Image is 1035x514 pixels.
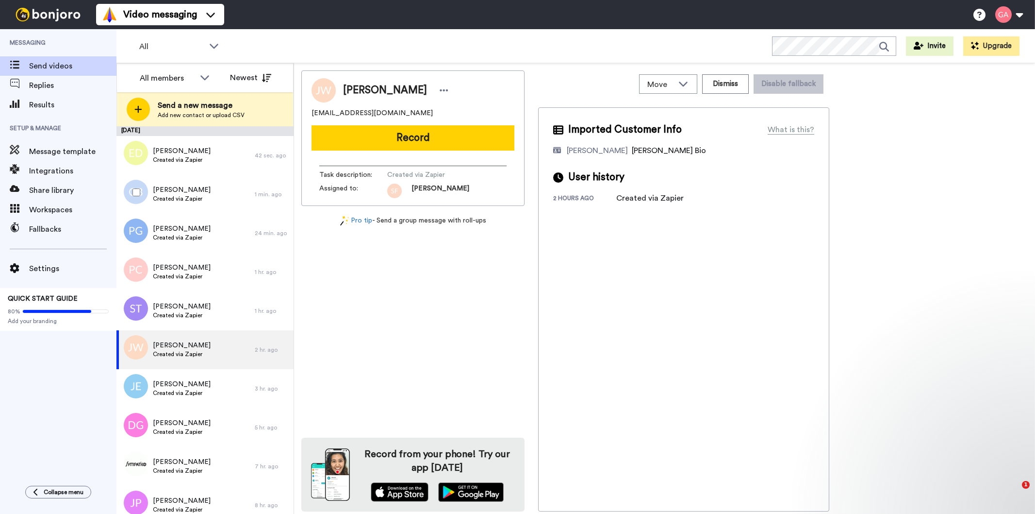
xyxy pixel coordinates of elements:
[153,457,211,467] span: [PERSON_NAME]
[139,41,204,52] span: All
[29,99,116,111] span: Results
[153,234,211,241] span: Created via Zapier
[301,216,525,226] div: - Send a group message with roll-ups
[153,195,211,203] span: Created via Zapier
[387,184,402,198] img: sf.png
[12,8,84,21] img: bj-logo-header-white.svg
[29,263,116,274] span: Settings
[255,152,289,159] div: 42 sec. ago
[647,79,674,90] span: Move
[153,506,211,514] span: Created via Zapier
[438,482,504,502] img: playstore
[616,192,684,204] div: Created via Zapier
[124,413,148,437] img: dg.png
[255,229,289,237] div: 24 min. ago
[44,488,83,496] span: Collapse menu
[567,145,628,156] div: [PERSON_NAME]
[255,501,289,509] div: 8 hr. ago
[140,72,195,84] div: All members
[387,170,479,180] span: Created via Zapier
[360,447,515,475] h4: Record from your phone! Try our app [DATE]
[255,463,289,470] div: 7 hr. ago
[153,311,211,319] span: Created via Zapier
[116,126,294,136] div: [DATE]
[158,111,245,119] span: Add new contact or upload CSV
[153,146,211,156] span: [PERSON_NAME]
[29,223,116,235] span: Fallbacks
[312,78,336,103] img: Image of Jasmine Whitley
[124,335,148,360] img: jw.png
[255,307,289,315] div: 1 hr. ago
[29,185,116,196] span: Share library
[153,428,211,436] span: Created via Zapier
[153,156,211,164] span: Created via Zapier
[124,219,148,243] img: pg.png
[8,317,109,325] span: Add your branding
[768,124,814,136] div: What is this?
[255,424,289,431] div: 5 hr. ago
[153,224,211,234] span: [PERSON_NAME]
[29,204,116,216] span: Workspaces
[411,184,469,198] span: [PERSON_NAME]
[311,448,350,501] img: download
[124,452,148,476] img: e204e60b-69d9-479d-90a7-866636673ca2.png
[319,184,387,198] span: Assigned to:
[123,8,197,21] span: Video messaging
[319,170,387,180] span: Task description :
[223,68,279,87] button: Newest
[906,36,953,56] button: Invite
[153,302,211,311] span: [PERSON_NAME]
[153,341,211,350] span: [PERSON_NAME]
[1022,481,1030,489] span: 1
[124,257,148,282] img: pc.png
[153,350,211,358] span: Created via Zapier
[124,141,148,165] img: ed.png
[1002,481,1025,504] iframe: Intercom live chat
[8,308,20,315] span: 80%
[371,482,428,502] img: appstore
[312,125,514,151] button: Record
[153,389,211,397] span: Created via Zapier
[340,216,372,226] a: Pro tip
[29,165,116,177] span: Integrations
[153,273,211,280] span: Created via Zapier
[25,486,91,498] button: Collapse menu
[312,108,433,118] span: [EMAIL_ADDRESS][DOMAIN_NAME]
[124,296,148,321] img: st.png
[255,346,289,354] div: 2 hr. ago
[963,36,1019,56] button: Upgrade
[568,122,682,137] span: Imported Customer Info
[343,83,427,98] span: [PERSON_NAME]
[158,100,245,111] span: Send a new message
[153,467,211,475] span: Created via Zapier
[153,185,211,195] span: [PERSON_NAME]
[255,190,289,198] div: 1 min. ago
[153,418,211,428] span: [PERSON_NAME]
[153,263,211,273] span: [PERSON_NAME]
[255,385,289,393] div: 3 hr. ago
[29,60,116,72] span: Send videos
[632,147,706,154] span: [PERSON_NAME] Bio
[255,268,289,276] div: 1 hr. ago
[8,295,78,302] span: QUICK START GUIDE
[124,374,148,398] img: je.png
[29,146,116,157] span: Message template
[153,496,211,506] span: [PERSON_NAME]
[553,194,616,204] div: 2 hours ago
[754,74,823,94] button: Disable fallback
[702,74,749,94] button: Dismiss
[102,7,117,22] img: vm-color.svg
[153,379,211,389] span: [PERSON_NAME]
[568,170,624,185] span: User history
[340,216,349,226] img: magic-wand.svg
[29,80,116,91] span: Replies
